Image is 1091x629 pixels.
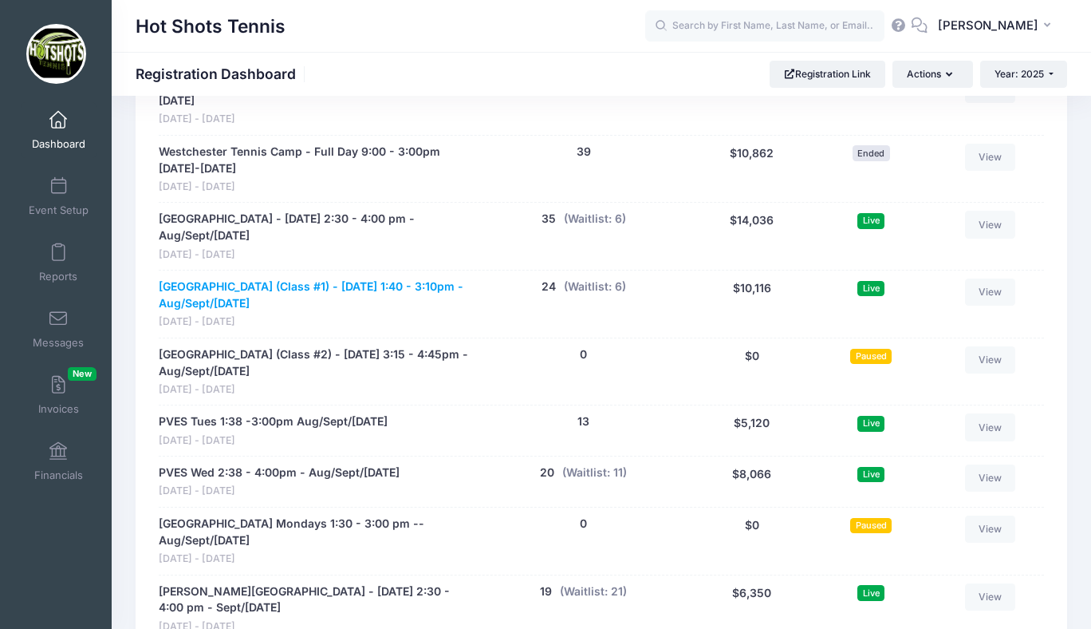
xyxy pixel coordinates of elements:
a: Westchester Tennis Camp - Full Day 9:00 - 3:00pm [DATE]-[DATE] [159,144,470,177]
span: Live [857,467,884,482]
button: 13 [577,413,589,430]
span: [DATE] - [DATE] [159,247,470,263]
span: [DATE] - [DATE] [159,314,470,330]
span: New [68,367,96,381]
span: [DATE] - [DATE] [159,112,470,127]
div: $5,120 [690,413,813,448]
button: 0 [580,346,587,363]
span: Messages [33,336,84,350]
a: [PERSON_NAME][GEOGRAPHIC_DATA] - [DATE] 2:30 - 4:00 pm - Sept/[DATE] [159,584,470,617]
span: Live [857,416,884,431]
a: [GEOGRAPHIC_DATA] - [DATE] 2:30 - 4:00 pm - Aug/Sept/[DATE] [159,211,470,244]
a: View [965,584,1016,611]
span: Live [857,585,884,600]
div: $8,066 [690,465,813,499]
span: [DATE] - [DATE] [159,180,470,195]
span: Invoices [38,402,79,416]
button: [PERSON_NAME] [928,8,1067,45]
a: Financials [21,433,96,489]
span: [DATE] - [DATE] [159,552,470,567]
a: Reports [21,235,96,291]
div: $10,862 [690,144,813,195]
button: (Waitlist: 11) [562,465,627,481]
button: (Waitlist: 21) [560,584,627,600]
span: Live [857,281,884,296]
a: Event Setup [21,168,96,224]
button: 20 [540,465,554,481]
button: Actions [892,61,972,88]
button: Year: 2025 [980,61,1067,88]
span: Reports [39,270,77,283]
a: [GEOGRAPHIC_DATA] Mondays 1:30 - 3:00 pm --Aug/Sept/[DATE] [159,516,470,549]
h1: Registration Dashboard [136,65,309,82]
button: 0 [580,516,587,532]
div: $0 [690,346,813,398]
span: Paused [850,518,892,533]
span: Ended [853,145,890,160]
button: 19 [540,584,552,600]
a: Dashboard [21,102,96,158]
a: [GEOGRAPHIC_DATA] (Class #1) - [DATE] 1:40 - 3:10pm - Aug/Sept/[DATE] [159,279,470,312]
a: View [965,144,1016,171]
span: [DATE] - [DATE] [159,484,400,499]
span: Year: 2025 [995,68,1044,80]
span: [DATE] - [DATE] [159,382,470,398]
a: InvoicesNew [21,367,96,423]
a: View [965,279,1016,306]
a: View [965,516,1016,543]
div: $12,108 [690,76,813,127]
div: $0 [690,516,813,567]
span: Financials [34,469,83,482]
span: Paused [850,349,892,364]
span: [DATE] - [DATE] [159,433,388,449]
img: Hot Shots Tennis [26,24,86,84]
a: PVES Wed 2:38 - 4:00pm - Aug/Sept/[DATE] [159,465,400,481]
div: $14,036 [690,211,813,262]
button: 35 [542,211,556,227]
a: View [965,413,1016,441]
button: 24 [542,279,556,295]
h1: Hot Shots Tennis [136,8,286,45]
a: View [965,346,1016,374]
input: Search by First Name, Last Name, or Email... [645,10,884,42]
a: View [965,211,1016,238]
span: Dashboard [32,137,85,151]
div: $10,116 [690,279,813,330]
button: 39 [577,144,591,160]
a: PVES Tues 1:38 -3:00pm Aug/Sept/[DATE] [159,413,388,430]
a: Registration Link [770,61,885,88]
a: [GEOGRAPHIC_DATA] (Class #2) - [DATE] 3:15 - 4:45pm - Aug/Sept/[DATE] [159,346,470,380]
button: (Waitlist: 6) [564,211,626,227]
button: (Waitlist: 6) [564,279,626,295]
span: Event Setup [29,204,89,217]
a: View [965,465,1016,492]
a: Messages [21,301,96,357]
span: Live [857,213,884,228]
span: [PERSON_NAME] [938,17,1038,34]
